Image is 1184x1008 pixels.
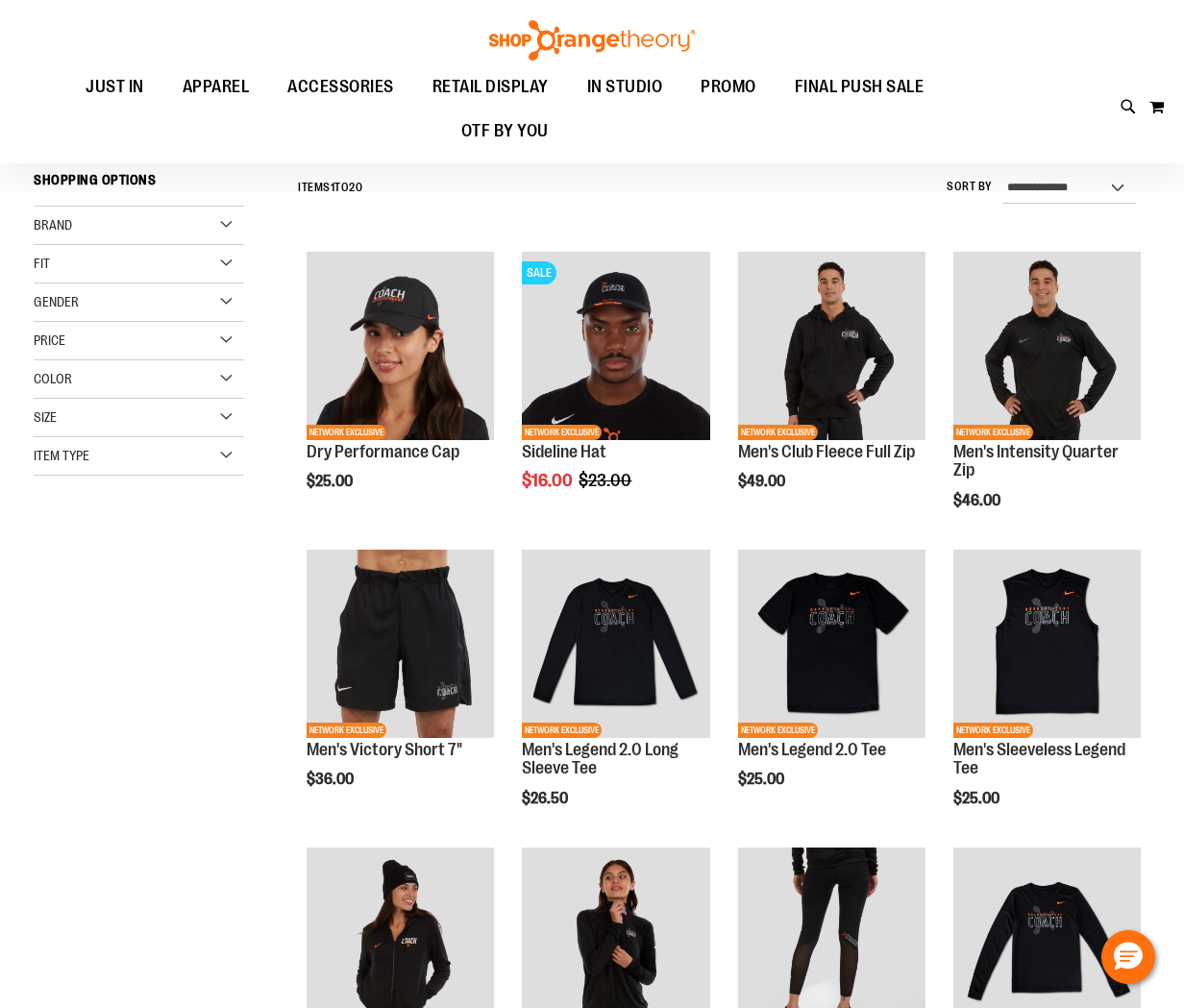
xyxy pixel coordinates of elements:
[522,723,602,738] span: NETWORK EXCLUSIVE
[953,723,1033,738] span: NETWORK EXCLUSIVE
[738,252,925,439] img: OTF Mens Coach FA23 Club Fleece Full Zip - Black primary image
[297,242,504,539] div: product
[307,550,494,737] img: OTF Mens Coach FA23 Victory Short - Black primary image
[522,252,709,442] a: Sideline Hat primary imageSALENETWORK EXCLUSIVE
[522,550,709,737] img: OTF Mens Coach FA23 Legend 2.0 LS Tee - Black primary image
[307,740,462,759] a: Men's Victory Short 7"
[953,425,1033,440] span: NETWORK EXCLUSIVE
[738,473,788,490] span: $49.00
[953,252,1141,442] a: OTF Mens Coach FA23 Intensity Quarter Zip - Black primary imageNETWORK EXCLUSIVE
[953,252,1141,439] img: OTF Mens Coach FA23 Intensity Quarter Zip - Black primary image
[512,242,719,539] div: product
[795,65,925,109] span: FINAL PUSH SALE
[307,442,459,461] a: Dry Performance Cap
[953,550,1141,740] a: OTF Mens Coach FA23 Legend Sleeveless Tee - Black primary imageNETWORK EXCLUSIVE
[66,65,163,110] a: JUST IN
[738,550,925,740] a: OTF Mens Coach FA23 Legend 2.0 SS Tee - Black primary imageNETWORK EXCLUSIVE
[163,65,269,110] a: APPAREL
[432,65,549,109] span: RETAIL DISPLAY
[728,540,935,837] div: product
[522,425,602,440] span: NETWORK EXCLUSIVE
[728,242,935,539] div: product
[522,471,576,490] span: $16.00
[307,425,386,440] span: NETWORK EXCLUSIVE
[587,65,663,109] span: IN STUDIO
[307,550,494,740] a: OTF Mens Coach FA23 Victory Short - Black primary imageNETWORK EXCLUSIVE
[1101,930,1155,984] button: Hello, have a question? Let’s chat.
[183,65,250,109] span: APPAREL
[34,163,244,207] strong: Shopping Options
[486,20,698,61] img: Shop Orangetheory
[738,442,915,461] a: Men's Club Fleece Full Zip
[738,723,818,738] span: NETWORK EXCLUSIVE
[34,371,72,386] span: Color
[298,173,362,203] h2: Items to
[331,181,335,194] span: 1
[86,65,144,109] span: JUST IN
[287,65,394,109] span: ACCESSORIES
[522,261,556,284] span: SALE
[34,294,79,309] span: Gender
[522,550,709,740] a: OTF Mens Coach FA23 Legend 2.0 LS Tee - Black primary imageNETWORK EXCLUSIVE
[34,256,50,271] span: Fit
[953,550,1141,737] img: OTF Mens Coach FA23 Legend Sleeveless Tee - Black primary image
[568,65,682,109] a: IN STUDIO
[512,540,719,856] div: product
[461,110,549,153] span: OTF BY YOU
[34,217,72,233] span: Brand
[522,252,709,439] img: Sideline Hat primary image
[34,409,57,425] span: Size
[307,723,386,738] span: NETWORK EXCLUSIVE
[34,448,89,463] span: Item Type
[738,425,818,440] span: NETWORK EXCLUSIVE
[953,492,1003,509] span: $46.00
[307,252,494,442] a: Dry Performance CapNETWORK EXCLUSIVE
[522,790,571,807] span: $26.50
[522,740,678,778] a: Men's Legend 2.0 Long Sleeve Tee
[738,252,925,442] a: OTF Mens Coach FA23 Club Fleece Full Zip - Black primary imageNETWORK EXCLUSIVE
[738,771,787,788] span: $25.00
[944,242,1150,558] div: product
[947,179,993,195] label: Sort By
[413,65,568,110] a: RETAIL DISPLAY
[297,540,504,837] div: product
[953,740,1125,778] a: Men's Sleeveless Legend Tee
[307,473,356,490] span: $25.00
[738,740,886,759] a: Men's Legend 2.0 Tee
[579,471,634,490] span: $23.00
[953,790,1002,807] span: $25.00
[307,252,494,439] img: Dry Performance Cap
[268,65,413,110] a: ACCESSORIES
[953,442,1119,480] a: Men's Intensity Quarter Zip
[738,550,925,737] img: OTF Mens Coach FA23 Legend 2.0 SS Tee - Black primary image
[776,65,944,110] a: FINAL PUSH SALE
[522,442,606,461] a: Sideline Hat
[34,332,65,348] span: Price
[701,65,756,109] span: PROMO
[349,181,362,194] span: 20
[681,65,776,110] a: PROMO
[944,540,1150,856] div: product
[442,110,568,154] a: OTF BY YOU
[307,771,357,788] span: $36.00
